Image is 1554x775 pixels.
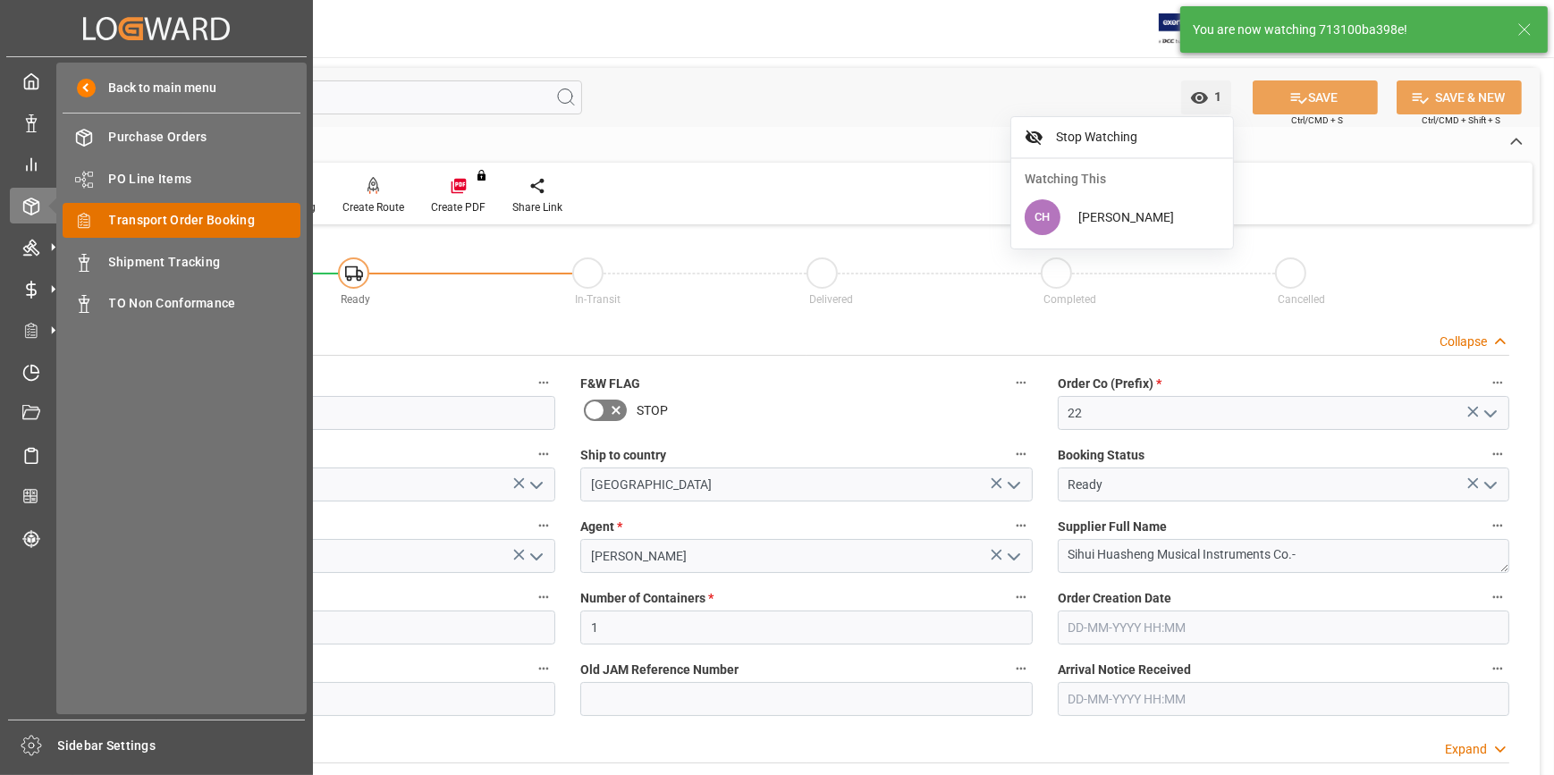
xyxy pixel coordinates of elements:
[109,170,301,189] span: PO Line Items
[63,244,300,279] a: Shipment Tracking
[532,657,555,680] button: Ready Date *
[10,437,303,472] a: Sailing Schedules
[810,293,854,306] span: Delivered
[1291,114,1343,127] span: Ctrl/CMD + S
[1058,611,1509,644] input: DD-MM-YYYY HH:MM
[576,293,621,306] span: In-Transit
[1058,682,1509,716] input: DD-MM-YYYY HH:MM
[1009,657,1033,680] button: Old JAM Reference Number
[1445,740,1487,759] div: Expand
[532,371,555,394] button: JAM Reference Number
[104,468,555,501] input: Type to search/select
[1009,442,1033,466] button: Ship to country
[637,401,668,420] span: STOP
[10,63,303,98] a: My Cockpit
[63,286,300,321] a: TO Non Conformance
[1193,21,1500,39] div: You are now watching 713100ba398e!
[1035,210,1051,223] span: CH
[1422,114,1500,127] span: Ctrl/CMD + Shift + S
[1486,371,1509,394] button: Order Co (Prefix) *
[532,514,555,537] button: Shipment type *
[1058,589,1171,608] span: Order Creation Date
[1058,446,1144,465] span: Booking Status
[342,199,404,215] div: Create Route
[1009,514,1033,537] button: Agent *
[522,471,549,499] button: open menu
[96,79,216,97] span: Back to main menu
[1475,471,1502,499] button: open menu
[104,682,555,716] input: DD-MM-YYYY
[1159,13,1220,45] img: Exertis%20JAM%20-%20Email%20Logo.jpg_1722504956.jpg
[580,375,640,393] span: F&W FLAG
[999,471,1026,499] button: open menu
[10,479,303,514] a: CO2 Calculator
[109,294,301,313] span: TO Non Conformance
[1486,442,1509,466] button: Booking Status
[109,128,301,147] span: Purchase Orders
[63,203,300,238] a: Transport Order Booking
[342,293,371,306] span: Ready
[1058,539,1509,573] textarea: Sihui Huasheng Musical Instruments Co.-
[10,520,303,555] a: Tracking Shipment
[63,120,300,155] a: Purchase Orders
[522,543,549,570] button: open menu
[10,354,303,389] a: Timeslot Management V2
[580,518,622,536] span: Agent
[1486,585,1509,609] button: Order Creation Date
[1058,661,1191,679] span: Arrival Notice Received
[999,543,1026,570] button: open menu
[1475,400,1502,427] button: open menu
[1486,657,1509,680] button: Arrival Notice Received
[532,585,555,609] button: Supplier Number
[1050,128,1220,147] span: Stop Watching
[1397,80,1522,114] button: SAVE & NEW
[580,661,739,679] span: Old JAM Reference Number
[532,442,555,466] button: Country of Origin (Suffix) *
[109,211,301,230] span: Transport Order Booking
[58,737,306,755] span: Sidebar Settings
[1078,210,1174,224] span: [PERSON_NAME]
[63,161,300,196] a: PO Line Items
[10,105,303,139] a: Data Management
[580,446,666,465] span: Ship to country
[10,396,303,431] a: Document Management
[580,589,714,608] span: Number of Containers
[1253,80,1378,114] button: SAVE
[1058,375,1161,393] span: Order Co (Prefix)
[1058,518,1167,536] span: Supplier Full Name
[1011,159,1233,193] div: Watching This
[1279,293,1326,306] span: Cancelled
[1181,80,1231,114] button: close menu
[109,253,301,272] span: Shipment Tracking
[1486,514,1509,537] button: Supplier Full Name
[512,199,562,215] div: Share Link
[1440,333,1487,351] div: Collapse
[82,80,582,114] input: Search Fields
[1009,585,1033,609] button: Number of Containers *
[1044,293,1097,306] span: Completed
[1009,371,1033,394] button: F&W FLAG
[10,147,303,181] a: My Reports
[1209,89,1222,104] span: 1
